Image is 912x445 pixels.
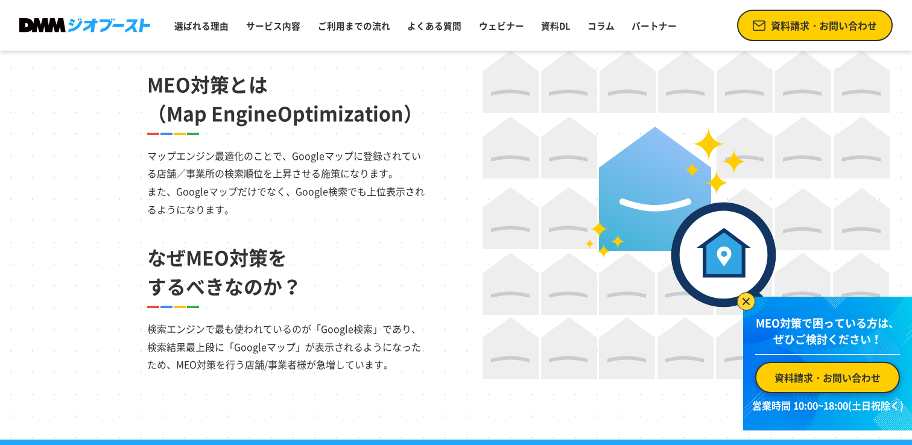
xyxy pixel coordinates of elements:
[755,362,900,393] a: 資料請求・お問い合わせ
[627,14,682,37] a: パートナー
[755,315,900,355] p: MEO対策で困っている方は、 ぜひご検討ください！
[737,10,893,41] a: 資料請求・お問い合わせ
[147,243,428,301] h2: なぜMEO対策を するべきなのか？
[19,18,150,32] img: DMMジオブースト
[737,292,755,311] img: バナーを閉じる
[402,14,466,37] a: よくある質問
[771,18,877,33] span: 資料請求・お問い合わせ
[583,14,619,37] a: コラム
[147,70,428,128] h2: MEO対策とは （Map EngineOptimization）
[536,14,575,37] a: 資料DL
[169,14,233,37] a: 選ばれる理由
[474,14,529,37] a: ウェビナー
[774,370,881,385] span: 資料請求・お問い合わせ
[313,14,395,37] a: ご利用までの流れ
[147,135,428,218] p: マップエンジン最適化のことで、Googleマップに登録されている店舗／事業所の検索順位を上昇させる施策になります。 また、Googleマップだけでなく、Google検索でも上位表示されるようにな...
[147,308,428,374] p: 検索エンジンで最も使われているのが「Google検索」であり、 検索結果最上段に「Googleマップ」が表示されるようになったため、MEO対策を行う店舗/事業者様が急増しています。
[750,398,905,412] p: 営業時間 10:00~18:00(土日祝除く)
[241,14,305,37] a: サービス内容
